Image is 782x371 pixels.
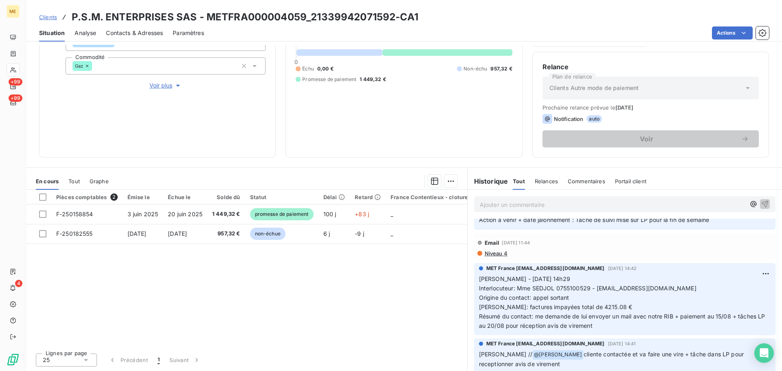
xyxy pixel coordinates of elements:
span: Non-échu [463,65,487,72]
span: [DATE] [127,230,147,237]
span: Clients [39,14,57,20]
span: +99 [9,94,22,102]
span: Commentaires [568,178,605,184]
div: Délai [323,194,345,200]
div: Retard [355,194,381,200]
span: 100 j [323,211,336,217]
span: Portail client [615,178,646,184]
span: Relances [535,178,558,184]
button: 1 [153,351,165,369]
button: Précédent [103,351,153,369]
span: Graphe [90,178,109,184]
span: _ [391,211,393,217]
button: Voir plus [66,81,266,90]
span: 6 j [323,230,330,237]
button: Actions [712,26,753,40]
a: Clients [39,13,57,21]
span: auto [586,115,602,123]
span: 20 juin 2025 [168,211,202,217]
span: cliente contactée et va faire une vire + tâche dans LP pour receptionner avis de virement [479,351,746,367]
span: Promesse de paiement [302,76,356,83]
div: Open Intercom Messenger [754,343,774,363]
span: Tout [513,178,525,184]
span: 957,32 € [212,230,240,238]
span: _ [391,230,393,237]
span: 0 [294,59,298,65]
span: -9 j [355,230,364,237]
span: +99 [9,78,22,86]
span: Email [485,239,500,246]
span: [DATE] [615,104,634,111]
div: Émise le [127,194,158,200]
span: 1 449,32 € [212,210,240,218]
span: Voir plus [149,81,182,90]
span: [DATE] 11:44 [502,240,530,245]
span: Situation [39,29,65,37]
span: 4 [15,280,22,287]
span: [PERSON_NAME] // [479,351,532,358]
span: 3 juin 2025 [127,211,158,217]
span: [PERSON_NAME] - [DATE] 14h29 Interlocuteur: Mme SEDJOL 0755100529 - [EMAIL_ADDRESS][DOMAIN_NAME] ... [479,275,767,329]
span: F-250182555 [56,230,93,237]
span: MET France [EMAIL_ADDRESS][DOMAIN_NAME] [486,265,605,272]
span: [DATE] 14:42 [608,266,637,271]
span: [DATE] 14:41 [608,341,636,346]
span: @ [PERSON_NAME] [533,350,583,360]
span: Analyse [75,29,96,37]
div: Statut [250,194,314,200]
span: Clients Autre mode de paiement [549,84,639,92]
span: [DATE] [168,230,187,237]
img: Logo LeanPay [7,353,20,366]
span: En cours [36,178,59,184]
span: MET France [EMAIL_ADDRESS][DOMAIN_NAME] [486,340,605,347]
div: Solde dû [212,194,240,200]
span: Prochaine relance prévue le [543,104,759,111]
span: promesse de paiement [250,208,314,220]
span: Notification [554,116,584,122]
span: Contacts & Adresses [106,29,163,37]
span: Paramètres [173,29,204,37]
span: 1 [158,356,160,364]
input: Ajouter une valeur [92,62,99,70]
span: Voir [552,136,741,142]
h6: Relance [543,62,759,72]
div: Échue le [168,194,202,200]
span: Niveau 4 [484,250,507,257]
span: 25 [43,356,50,364]
span: 2 [110,193,118,201]
span: Tout [68,178,80,184]
span: F-250158854 [56,211,93,217]
span: Gaz [75,64,83,68]
span: 957,32 € [490,65,512,72]
div: Pièces comptables [56,193,118,201]
h6: Historique [468,176,508,186]
span: +83 j [355,211,369,217]
div: ME [7,5,20,18]
span: Échu [302,65,314,72]
h3: P.S.M. ENTERPRISES SAS - METFRA000004059_21339942071592-CA1 [72,10,418,24]
button: Suivant [165,351,206,369]
span: 0,00 € [317,65,334,72]
button: Voir [543,130,759,147]
span: non-échue [250,228,286,240]
span: 1 449,32 € [360,76,386,83]
span: Action à venir + date jalonnement : Tâche de suivi mise sur LP pour la fin de semaine [479,216,710,223]
div: France Contentieux - cloture [391,194,468,200]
